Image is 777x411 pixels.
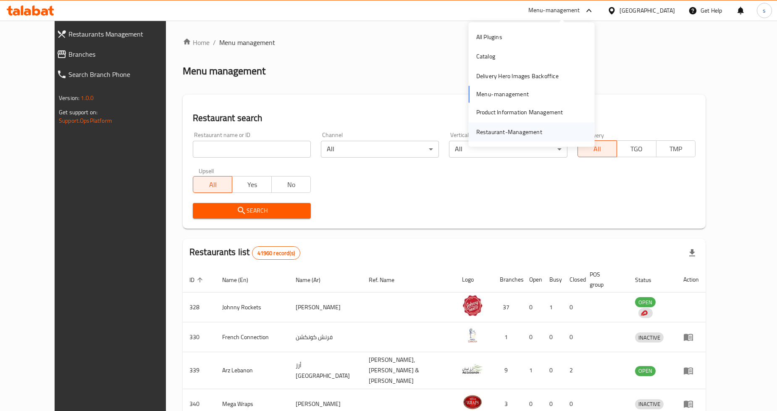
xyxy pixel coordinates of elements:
span: Yes [236,179,268,191]
td: French Connection [215,322,289,352]
td: 1 [493,322,522,352]
div: All [449,141,567,158]
td: [PERSON_NAME] [289,292,362,322]
th: Closed [563,267,583,292]
label: Delivery [583,132,604,138]
span: Search [199,205,304,216]
th: Open [522,267,543,292]
span: TMP [660,143,692,155]
td: 0 [543,322,563,352]
img: Arz Lebanon [462,358,483,379]
td: 9 [493,352,522,389]
td: 1 [543,292,563,322]
span: Search Branch Phone [68,69,178,79]
div: Menu-management [528,5,580,16]
span: s [763,6,766,15]
span: TGO [620,143,653,155]
span: Get support on: [59,107,97,118]
td: [PERSON_NAME],[PERSON_NAME] & [PERSON_NAME] [362,352,455,389]
div: Total records count [252,246,300,260]
div: Menu [683,366,699,376]
td: 330 [183,322,215,352]
td: Johnny Rockets [215,292,289,322]
th: Action [677,267,706,292]
div: Menu [683,399,699,409]
label: Upsell [199,168,214,174]
h2: Restaurant search [193,112,696,124]
button: No [271,176,311,193]
td: 328 [183,292,215,322]
td: 0 [522,292,543,322]
span: Branches [68,49,178,59]
h2: Menu management [183,64,265,78]
button: Search [193,203,311,219]
td: 37 [493,292,522,322]
img: delivery hero logo [640,309,648,317]
td: فرنش كونكشن [289,322,362,352]
div: [GEOGRAPHIC_DATA] [619,6,675,15]
td: 0 [543,352,563,389]
button: TMP [656,140,696,157]
td: 339 [183,352,215,389]
th: Branches [493,267,522,292]
div: Product Information Management [476,108,563,117]
img: Johnny Rockets [462,295,483,316]
button: Yes [232,176,271,193]
nav: breadcrumb [183,37,706,47]
div: INACTIVE [635,332,664,342]
span: OPEN [635,366,656,376]
span: 41960 record(s) [252,249,300,257]
span: Menu management [219,37,275,47]
span: Ref. Name [369,275,405,285]
button: TGO [617,140,656,157]
div: All Plugins [476,32,502,42]
div: Menu [683,332,699,342]
span: Restaurants Management [68,29,178,39]
span: Version: [59,92,79,103]
td: 1 [522,352,543,389]
a: Restaurants Management [50,24,184,44]
input: Search for restaurant name or ID.. [193,141,311,158]
button: All [577,140,617,157]
span: INACTIVE [635,399,664,409]
td: 0 [563,292,583,322]
span: ID [189,275,205,285]
span: All [581,143,614,155]
th: Logo [455,267,493,292]
li: / [213,37,216,47]
div: Restaurant-Management [476,127,542,137]
div: All [321,141,439,158]
td: أرز [GEOGRAPHIC_DATA] [289,352,362,389]
span: Name (En) [222,275,259,285]
td: Arz Lebanon [215,352,289,389]
td: 0 [563,322,583,352]
span: OPEN [635,298,656,307]
a: Home [183,37,210,47]
div: Indicates that the vendor menu management has been moved to DH Catalog service [638,308,653,318]
span: INACTIVE [635,333,664,342]
span: No [275,179,307,191]
td: 0 [522,322,543,352]
a: Branches [50,44,184,64]
h2: Restaurants list [189,246,300,260]
span: All [197,179,229,191]
span: Status [635,275,662,285]
div: Delivery Hero Images Backoffice [476,71,559,81]
a: Support.OpsPlatform [59,115,112,126]
span: POS group [590,269,618,290]
td: 2 [563,352,583,389]
th: Busy [543,267,563,292]
span: 1.0.0 [81,92,94,103]
a: Search Branch Phone [50,64,184,84]
span: Name (Ar) [296,275,331,285]
div: Export file [682,243,702,263]
div: Catalog [476,52,495,61]
button: All [193,176,232,193]
img: French Connection [462,325,483,346]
